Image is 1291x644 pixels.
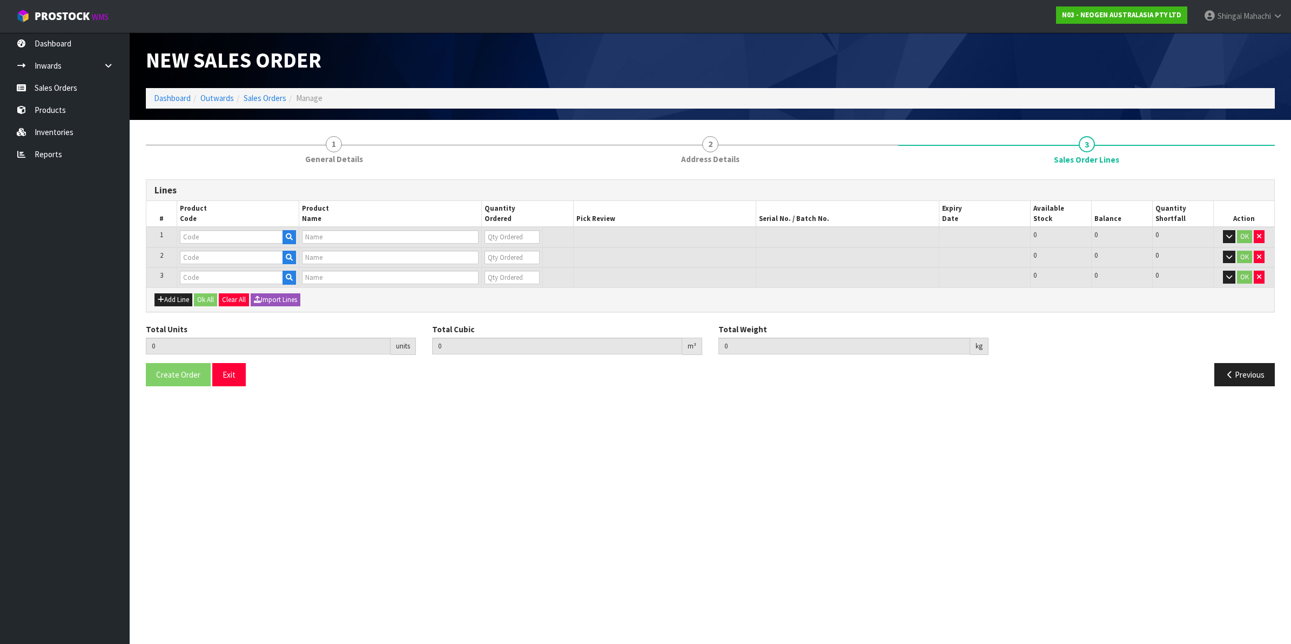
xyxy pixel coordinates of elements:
[180,230,283,244] input: Code
[146,338,391,354] input: Total Units
[200,93,234,103] a: Outwards
[1155,271,1159,280] span: 0
[1237,271,1252,284] button: OK
[296,93,322,103] span: Manage
[702,136,718,152] span: 2
[219,293,249,306] button: Clear All
[1155,251,1159,260] span: 0
[1243,11,1271,21] span: Mahachi
[146,46,321,73] span: New Sales Order
[1062,10,1181,19] strong: N03 - NEOGEN AUSTRALASIA PTY LTD
[1094,251,1098,260] span: 0
[681,153,739,165] span: Address Details
[156,370,200,380] span: Create Order
[194,293,217,306] button: Ok All
[302,271,479,284] input: Name
[756,201,939,227] th: Serial No. / Batch No.
[326,136,342,152] span: 1
[244,93,286,103] a: Sales Orders
[160,251,163,260] span: 2
[251,293,300,306] button: Import Lines
[1218,11,1242,21] span: Shingai
[1237,230,1252,243] button: OK
[302,251,479,264] input: Name
[180,251,283,264] input: Code
[1152,201,1213,227] th: Quantity Shortfall
[299,201,482,227] th: Product Name
[146,324,187,335] label: Total Units
[177,201,299,227] th: Product Code
[391,338,416,355] div: units
[180,271,283,284] input: Code
[146,171,1275,395] span: Sales Order Lines
[1213,201,1274,227] th: Action
[970,338,989,355] div: kg
[485,271,540,284] input: Qty Ordered
[1033,230,1037,239] span: 0
[35,9,90,23] span: ProStock
[432,338,682,354] input: Total Cubic
[1079,136,1095,152] span: 3
[939,201,1030,227] th: Expiry Date
[305,153,363,165] span: General Details
[718,324,767,335] label: Total Weight
[160,271,163,280] span: 3
[1094,230,1098,239] span: 0
[146,201,177,227] th: #
[1214,363,1275,386] button: Previous
[146,363,211,386] button: Create Order
[16,9,30,23] img: cube-alt.png
[682,338,702,355] div: m³
[302,230,479,244] input: Name
[1033,271,1037,280] span: 0
[212,363,246,386] button: Exit
[573,201,756,227] th: Pick Review
[154,93,191,103] a: Dashboard
[1091,201,1152,227] th: Balance
[92,12,109,22] small: WMS
[482,201,573,227] th: Quantity Ordered
[1237,251,1252,264] button: OK
[1031,201,1092,227] th: Available Stock
[485,251,540,264] input: Qty Ordered
[1054,154,1119,165] span: Sales Order Lines
[1033,251,1037,260] span: 0
[432,324,474,335] label: Total Cubic
[154,185,1266,196] h3: Lines
[718,338,970,354] input: Total Weight
[160,230,163,239] span: 1
[154,293,192,306] button: Add Line
[1094,271,1098,280] span: 0
[485,230,540,244] input: Qty Ordered
[1155,230,1159,239] span: 0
